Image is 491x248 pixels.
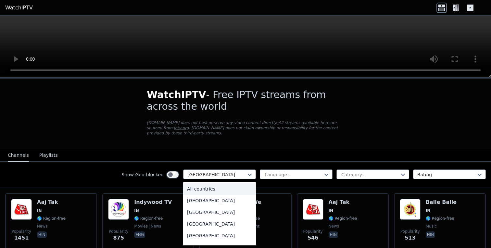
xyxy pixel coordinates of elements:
span: Popularity [12,229,31,234]
span: 546 [308,234,318,242]
label: Show Geo-blocked [121,171,164,178]
span: news [149,224,161,229]
span: IN [134,208,139,213]
p: eng [134,231,145,238]
div: All countries [183,183,256,195]
span: Popularity [109,229,128,234]
span: news [329,224,339,229]
span: WatchIPTV [147,89,206,100]
img: Indywood TV [108,199,129,220]
span: music [426,224,437,229]
span: Popularity [303,229,323,234]
a: WatchIPTV [5,4,33,12]
div: [GEOGRAPHIC_DATA] [183,195,256,206]
div: [GEOGRAPHIC_DATA] [183,218,256,230]
img: Aaj Tak [303,199,323,220]
span: IN [37,208,42,213]
div: [GEOGRAPHIC_DATA] [183,230,256,242]
span: 875 [113,234,124,242]
h6: Indywood TV [134,199,172,205]
p: hin [426,231,435,238]
button: Playlists [39,149,58,162]
p: hin [37,231,47,238]
div: [GEOGRAPHIC_DATA] [183,206,256,218]
span: IN [426,208,431,213]
span: 513 [405,234,415,242]
span: Popularity [400,229,420,234]
span: movies [134,224,148,229]
h6: Aaj Tak [329,199,357,205]
span: 🌎 Region-free [134,216,163,221]
img: Balle Balle [400,199,421,220]
span: IN [329,208,334,213]
span: entertainment [231,224,259,229]
span: 1451 [14,234,29,242]
span: news [37,224,47,229]
h1: - Free IPTV streams from across the world [147,89,344,112]
span: 🌎 Region-free [329,216,357,221]
a: iptv-org [174,126,189,130]
span: 🌎 Region-free [37,216,66,221]
img: Aaj Tak [11,199,32,220]
p: [DOMAIN_NAME] does not host or serve any video content directly. All streams available here are s... [147,120,344,136]
button: Channels [8,149,29,162]
span: 🌎 Region-free [426,216,454,221]
h6: Aaj Tak [37,199,66,205]
p: hin [329,231,338,238]
h6: Balle Balle [426,199,457,205]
